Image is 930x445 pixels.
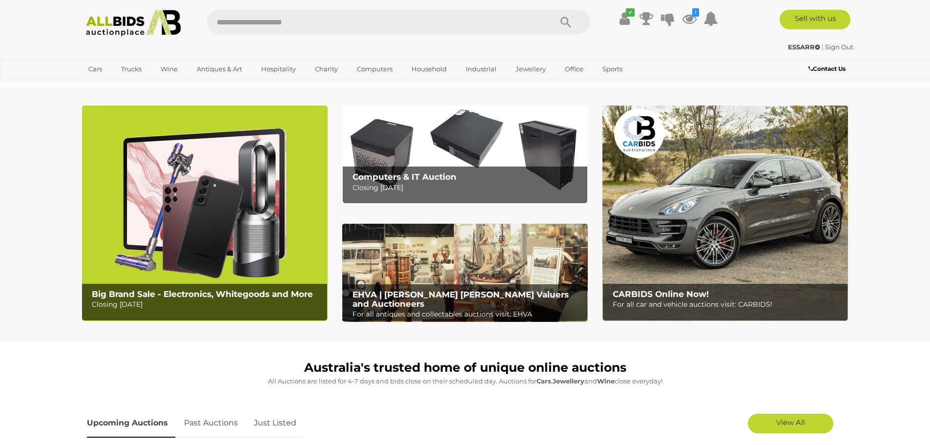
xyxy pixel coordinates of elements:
a: Sell with us [780,10,850,29]
b: CARBIDS Online Now! [613,289,709,299]
a: Computers [351,61,399,77]
span: | [822,43,824,51]
a: ✔ [618,10,632,27]
a: Sign Out [825,43,853,51]
a: [GEOGRAPHIC_DATA] [82,77,164,93]
a: EHVA | Evans Hastings Valuers and Auctioneers EHVA | [PERSON_NAME] [PERSON_NAME] Valuers and Auct... [342,224,588,322]
a: Upcoming Auctions [87,409,175,438]
a: Just Listed [247,409,304,438]
a: Sports [596,61,629,77]
a: Hospitality [255,61,302,77]
a: Industrial [459,61,503,77]
a: ESSARR [788,43,822,51]
strong: Wine [597,377,615,385]
a: Antiques & Art [190,61,248,77]
a: Jewellery [509,61,552,77]
a: Office [558,61,590,77]
b: EHVA | [PERSON_NAME] [PERSON_NAME] Valuers and Auctioneers [352,290,569,309]
i: ✔ [626,8,635,17]
img: EHVA | Evans Hastings Valuers and Auctioneers [342,224,588,322]
a: Household [405,61,453,77]
a: Trucks [115,61,148,77]
strong: Cars [537,377,551,385]
p: For all antiques and collectables auctions visit: EHVA [352,308,582,320]
img: Big Brand Sale - Electronics, Whitegoods and More [82,106,328,321]
a: Contact Us [808,64,848,74]
i: 1 [692,8,699,17]
a: Big Brand Sale - Electronics, Whitegoods and More Big Brand Sale - Electronics, Whitegoods and Mo... [82,106,328,321]
img: Allbids.com.au [81,10,186,37]
b: Contact Us [808,65,846,72]
a: Computers & IT Auction Computers & IT Auction Closing [DATE] [342,106,588,204]
b: Computers & IT Auction [352,172,456,182]
p: Closing [DATE] [92,298,322,311]
h1: Australia's trusted home of unique online auctions [87,361,844,375]
a: View All [748,414,833,433]
p: For all car and vehicle auctions visit: CARBIDS! [613,298,843,311]
strong: Jewellery [553,377,584,385]
a: Charity [309,61,344,77]
a: Cars [82,61,108,77]
button: Search [541,10,590,34]
img: CARBIDS Online Now! [602,106,848,321]
a: CARBIDS Online Now! CARBIDS Online Now! For all car and vehicle auctions visit: CARBIDS! [602,106,848,321]
span: View All [776,418,805,427]
strong: ESSARR [788,43,820,51]
p: Closing [DATE] [352,182,582,194]
a: Past Auctions [177,409,245,438]
p: All Auctions are listed for 4-7 days and bids close on their scheduled day. Auctions for , and cl... [87,376,844,387]
a: Wine [154,61,184,77]
b: Big Brand Sale - Electronics, Whitegoods and More [92,289,313,299]
a: 1 [682,10,697,27]
img: Computers & IT Auction [342,106,588,204]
